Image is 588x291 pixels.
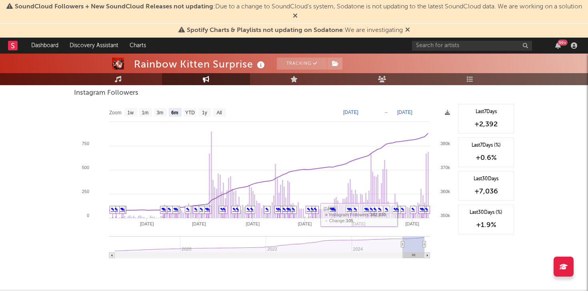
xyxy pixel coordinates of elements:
a: ✎ [330,207,333,212]
a: ✎ [354,207,357,212]
text: [DATE] [397,110,412,115]
a: ✎ [265,207,269,212]
text: 250 [82,189,89,194]
text: → [384,110,388,115]
text: 350k [440,213,450,218]
a: ✎ [310,207,314,212]
text: 1w [128,110,134,116]
a: ✎ [186,207,190,212]
text: 750 [82,141,89,146]
a: ✎ [385,207,388,212]
div: +2,392 [462,120,510,129]
a: ✎ [111,207,114,212]
a: ✎ [194,207,198,212]
text: [DATE] [405,221,419,226]
a: ✎ [250,207,254,212]
a: ✎ [373,207,377,212]
a: ✎ [276,207,279,212]
span: Instagram Followers [74,88,138,98]
button: 99+ [555,42,561,49]
text: All [216,110,222,116]
text: [DATE] [246,221,260,226]
text: [DATE] [343,110,358,115]
text: 500 [82,165,89,170]
text: 6m [171,110,178,116]
text: 360k [440,189,450,194]
text: 370k [440,165,450,170]
a: ✎ [168,207,171,212]
a: ✎ [161,207,165,212]
text: 380k [440,141,450,146]
text: 1m [142,110,149,116]
a: ✎ [120,207,124,212]
div: Rainbow Kitten Surprise [134,58,267,71]
text: YTD [185,110,195,116]
a: ✎ [349,207,352,212]
a: Discovery Assistant [64,38,124,54]
a: ✎ [222,207,226,212]
a: Charts [124,38,152,54]
a: ✎ [378,207,382,212]
a: ✎ [307,207,310,212]
text: 1y [202,110,207,116]
input: Search for artists [412,41,532,51]
a: ✎ [420,207,423,212]
a: ✎ [314,207,317,212]
a: Dashboard [26,38,64,54]
div: Last 30 Days (%) [462,209,510,216]
a: ✎ [401,207,404,212]
span: SoundCloud Followers + New SoundCloud Releases not updating [15,4,213,10]
a: ✎ [396,207,399,212]
div: 99 + [558,40,568,46]
div: Last 30 Days [462,175,510,183]
a: ✎ [200,207,203,212]
text: 0 [87,213,89,218]
a: ✎ [173,207,177,212]
a: ✎ [393,207,397,212]
div: Last 7 Days (%) [462,142,510,149]
a: ✎ [236,207,239,212]
span: : We are investigating [187,27,403,34]
a: ✎ [292,207,295,212]
span: Dismiss [293,13,298,20]
a: ✎ [286,207,290,212]
span: Spotify Charts & Playlists not updating on Sodatone [187,27,343,34]
div: Last 7 Days [462,108,510,116]
a: ✎ [232,207,236,212]
a: ✎ [114,207,118,212]
text: [DATE] [352,221,366,226]
a: ✎ [411,207,415,212]
a: ✎ [364,207,368,212]
span: Dismiss [405,27,410,34]
a: ✎ [347,207,350,212]
text: [DATE] [192,221,206,226]
div: +7,036 [462,187,510,196]
a: ✎ [205,207,208,212]
div: +0.6 % [462,153,510,163]
a: ✎ [282,207,286,212]
a: ✎ [246,207,250,212]
span: : Due to a change to SoundCloud's system, Sodatone is not updating to the latest SoundCloud data.... [15,4,582,10]
text: 3m [157,110,164,116]
a: ✎ [220,207,224,212]
a: ✎ [425,207,428,212]
text: Zoom [109,110,122,116]
text: [DATE] [298,221,312,226]
a: ✎ [278,207,281,212]
text: [DATE] [140,221,154,226]
button: Tracking [277,58,327,70]
div: +1.9 % [462,220,510,230]
a: ✎ [370,207,373,212]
